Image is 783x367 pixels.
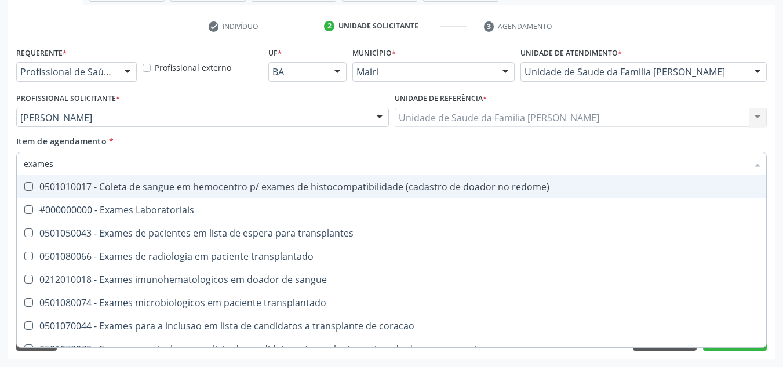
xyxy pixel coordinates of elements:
label: Unidade de atendimento [520,44,622,62]
span: Unidade de Saude da Familia [PERSON_NAME] [525,66,743,78]
div: 0501080066 - Exames de radiologia em paciente transplantado [24,252,759,261]
div: 0501050043 - Exames de pacientes em lista de espera para transplantes [24,228,759,238]
label: UF [268,44,282,62]
input: Buscar por procedimentos [24,152,748,175]
div: 0501010017 - Coleta de sangue em hemocentro p/ exames de histocompatibilidade (cadastro de doador... [24,182,759,191]
div: 2 [324,21,334,31]
div: 0212010018 - Exames imunohematologicos em doador de sangue [24,275,759,284]
div: Unidade solicitante [338,21,418,31]
div: 0501080074 - Exames microbiologicos em paciente transplantado [24,298,759,307]
span: BA [272,66,323,78]
span: Profissional de Saúde [20,66,113,78]
label: Profissional Solicitante [16,90,120,108]
span: Mairi [356,66,491,78]
label: Unidade de referência [395,90,487,108]
label: Requerente [16,44,67,62]
span: [PERSON_NAME] [20,112,365,123]
label: Município [352,44,396,62]
div: 0501070044 - Exames para a inclusao em lista de candidatos a transplante de coracao [24,321,759,330]
div: 0501070079 - Exames para inclusao em lista de candidatos a transplante conjugado de pancreas e rim [24,344,759,354]
span: Item de agendamento [16,136,107,147]
div: #000000000 - Exames Laboratoriais [24,205,759,215]
label: Profissional externo [155,61,231,74]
